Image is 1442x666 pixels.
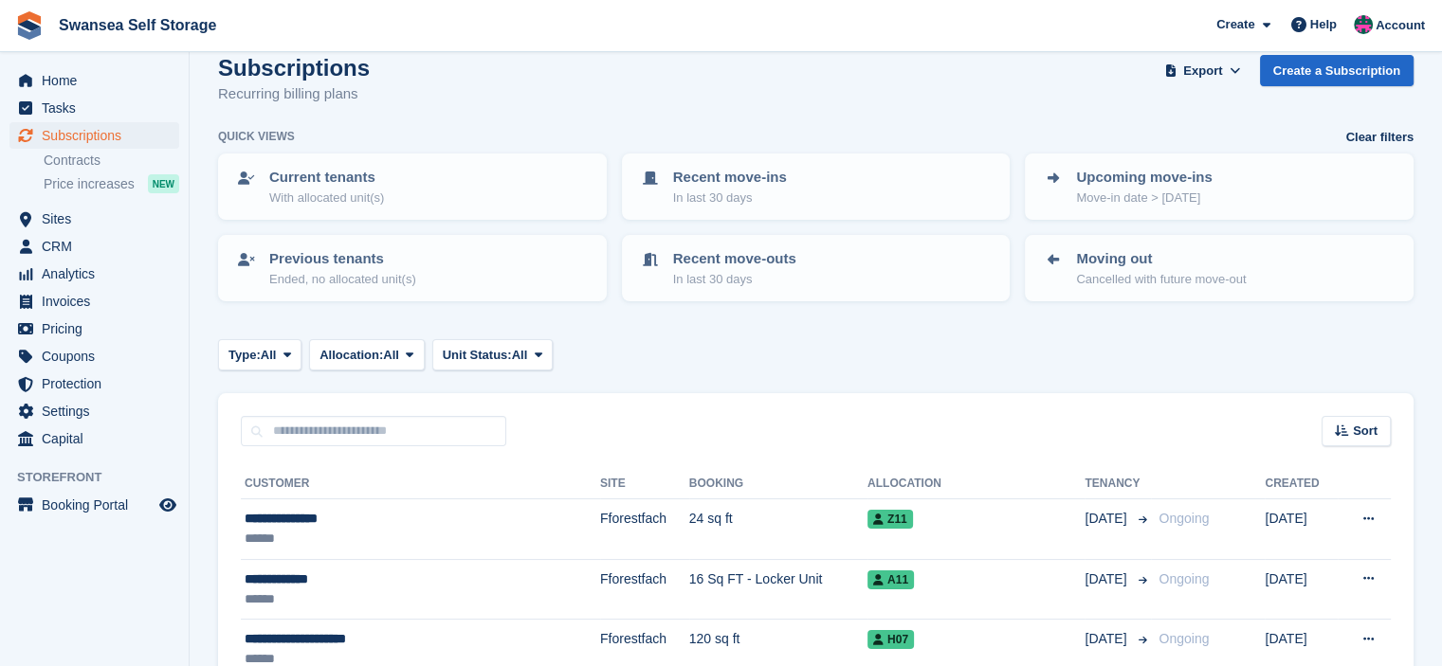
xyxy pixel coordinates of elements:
[673,167,787,189] p: Recent move-ins
[42,343,155,369] span: Coupons
[1085,629,1130,649] span: [DATE]
[156,494,179,516] a: Preview store
[1159,571,1209,586] span: Ongoing
[1085,469,1151,499] th: Tenancy
[309,339,425,370] button: Allocation: All
[51,9,224,41] a: Swansea Self Storage
[269,189,384,207] p: With allocated unit(s)
[1345,128,1414,147] a: Clear filters
[9,67,179,94] a: menu
[42,67,155,94] span: Home
[1265,499,1338,560] td: [DATE]
[1076,248,1246,270] p: Moving out
[228,346,261,365] span: Type:
[867,469,1085,499] th: Allocation
[319,346,383,365] span: Allocation:
[261,346,277,365] span: All
[600,559,689,620] td: Fforestfach
[624,155,1009,218] a: Recent move-ins In last 30 days
[1027,237,1412,299] a: Moving out Cancelled with future move-out
[1076,167,1212,189] p: Upcoming move-ins
[269,167,384,189] p: Current tenants
[9,425,179,452] a: menu
[1265,469,1338,499] th: Created
[1216,15,1254,34] span: Create
[44,152,179,170] a: Contracts
[1265,559,1338,620] td: [DATE]
[220,237,605,299] a: Previous tenants Ended, no allocated unit(s)
[9,261,179,287] a: menu
[42,492,155,518] span: Booking Portal
[443,346,512,365] span: Unit Status:
[42,95,155,121] span: Tasks
[42,233,155,260] span: CRM
[9,233,179,260] a: menu
[9,492,179,518] a: menu
[9,122,179,149] a: menu
[218,83,370,105] p: Recurring billing plans
[512,346,528,365] span: All
[269,248,416,270] p: Previous tenants
[42,206,155,232] span: Sites
[218,339,301,370] button: Type: All
[42,288,155,315] span: Invoices
[218,55,370,81] h1: Subscriptions
[1183,62,1222,81] span: Export
[1085,569,1130,589] span: [DATE]
[44,173,179,194] a: Price increases NEW
[689,469,867,499] th: Booking
[44,175,135,193] span: Price increases
[1353,422,1378,441] span: Sort
[673,189,787,207] p: In last 30 days
[867,510,913,529] span: Z11
[689,559,867,620] td: 16 Sq FT - Locker Unit
[1161,55,1245,86] button: Export
[1076,270,1246,289] p: Cancelled with future move-out
[1159,511,1209,526] span: Ongoing
[383,346,399,365] span: All
[17,468,189,487] span: Storefront
[1159,631,1209,646] span: Ongoing
[15,11,44,40] img: stora-icon-8386f47178a22dfd0bd8f6a31ec36ba5ce8667c1dd55bd0f319d3a0aa187defe.svg
[269,270,416,289] p: Ended, no allocated unit(s)
[624,237,1009,299] a: Recent move-outs In last 30 days
[673,270,796,289] p: In last 30 days
[1354,15,1373,34] img: Paul Davies
[673,248,796,270] p: Recent move-outs
[218,128,295,145] h6: Quick views
[432,339,553,370] button: Unit Status: All
[42,425,155,452] span: Capital
[241,469,600,499] th: Customer
[9,398,179,424] a: menu
[867,570,914,589] span: A11
[42,261,155,287] span: Analytics
[9,206,179,232] a: menu
[1260,55,1414,86] a: Create a Subscription
[42,398,155,424] span: Settings
[9,95,179,121] a: menu
[1027,155,1412,218] a: Upcoming move-ins Move-in date > [DATE]
[9,343,179,369] a: menu
[1310,15,1337,34] span: Help
[9,288,179,315] a: menu
[42,370,155,397] span: Protection
[600,499,689,560] td: Fforestfach
[148,174,179,193] div: NEW
[9,315,179,342] a: menu
[1076,189,1212,207] p: Move-in date > [DATE]
[42,122,155,149] span: Subscriptions
[1376,16,1425,35] span: Account
[220,155,605,218] a: Current tenants With allocated unit(s)
[9,370,179,397] a: menu
[1085,509,1130,529] span: [DATE]
[689,499,867,560] td: 24 sq ft
[42,315,155,342] span: Pricing
[867,630,914,649] span: H07
[600,469,689,499] th: Site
